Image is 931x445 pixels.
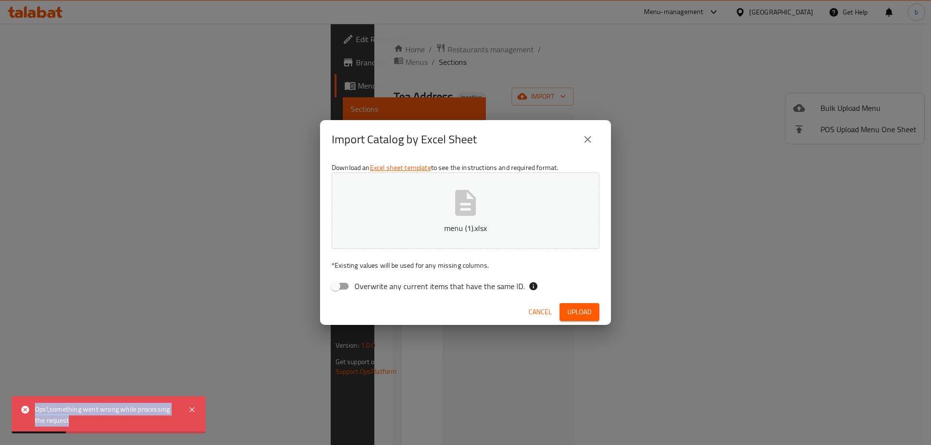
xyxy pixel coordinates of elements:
[332,172,599,249] button: menu (1).xlsx
[560,303,599,321] button: Upload
[332,132,477,147] h2: Import Catalog by Excel Sheet
[567,306,592,318] span: Upload
[35,404,178,426] div: Ops!,something went wrong while processing the request
[320,159,611,299] div: Download an to see the instructions and required format.
[354,280,525,292] span: Overwrite any current items that have the same ID.
[576,128,599,151] button: close
[370,161,431,174] a: Excel sheet template
[347,222,584,234] p: menu (1).xlsx
[332,261,599,270] p: Existing values will be used for any missing columns.
[525,303,556,321] button: Cancel
[529,306,552,318] span: Cancel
